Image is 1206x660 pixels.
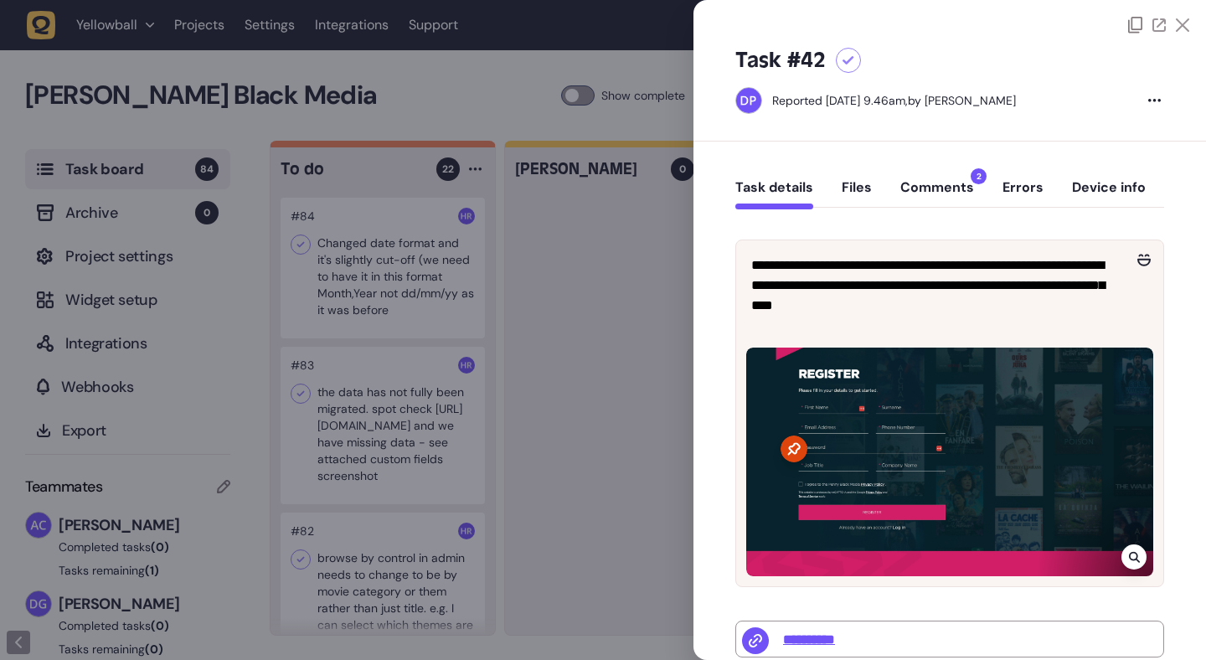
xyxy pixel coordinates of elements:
[900,179,974,209] button: Comments
[736,88,761,113] img: Dan Pearson
[735,47,826,74] h5: Task #42
[772,93,908,108] div: Reported [DATE] 9.46am,
[1002,179,1044,209] button: Errors
[772,92,1016,109] div: by [PERSON_NAME]
[1072,179,1146,209] button: Device info
[1127,581,1198,652] iframe: LiveChat chat widget
[735,179,813,209] button: Task details
[842,179,872,209] button: Files
[971,168,987,184] span: 2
